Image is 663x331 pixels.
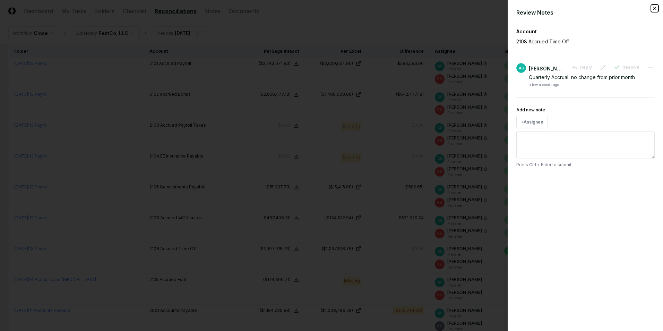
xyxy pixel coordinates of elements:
span: Resolve [622,64,639,70]
div: a few seconds ago [529,82,559,87]
button: Resolve [610,61,644,74]
div: [PERSON_NAME] [529,65,563,72]
div: Account [516,28,655,35]
p: Press Ctrl + Enter to submit [516,162,655,168]
div: Quarterly Accrual, no change from prior month [529,74,655,81]
div: Review Notes [516,8,655,17]
p: 2108 Accrued Time Off [516,38,631,45]
span: AS [519,66,524,71]
label: Add new note [516,107,545,112]
button: Reply [568,61,596,74]
button: +Assignee [516,116,548,128]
